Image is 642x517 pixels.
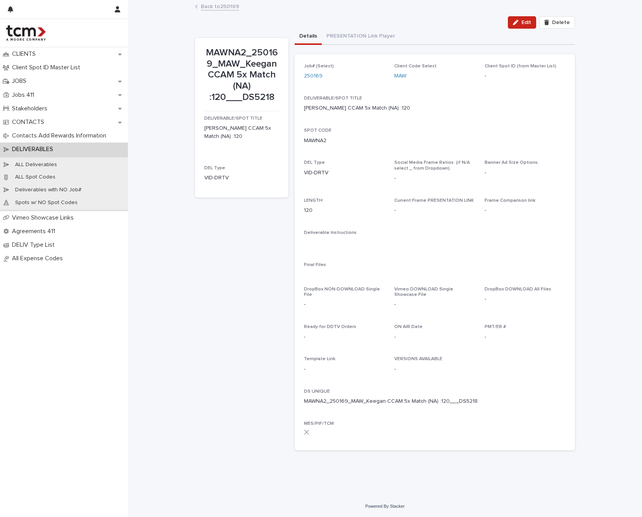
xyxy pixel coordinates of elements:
[9,77,33,85] p: JOBS
[394,333,475,341] p: -
[394,206,396,215] p: -
[539,16,575,29] button: Delete
[394,365,475,373] p: -
[521,20,531,25] span: Edit
[204,166,225,170] span: DEL Type
[485,206,566,215] p: -
[9,161,63,168] p: ALL Deliverables
[304,160,325,165] span: DEL Type
[204,116,262,121] span: DELIVERABLE/SPOT TITLE
[304,96,362,101] span: DELIVERABLE/SPOT TITLE
[304,365,385,373] p: -
[304,263,326,267] span: Final Files
[304,230,357,235] span: Deliverable Instructions
[9,105,53,112] p: Stakeholders
[9,91,40,99] p: Jobs 411
[394,357,442,361] span: VERSIONS AVAILABLE
[304,128,331,133] span: SPOT CODE
[304,104,410,112] p: [PERSON_NAME] CCAM 5x Match (NA) :120
[304,389,330,394] span: DS UNIQUE
[201,2,239,10] a: Back to250169
[9,241,61,249] p: DELIV Type List
[485,160,539,165] span: Banner Ad Size Options:
[9,174,62,180] p: ALL Spot Codes
[304,137,326,145] p: MAWNA2
[394,64,437,69] span: Client Code Select
[9,187,88,193] p: Deliverables with NO Job#
[304,397,478,405] p: MAWNA2_250169_MAW_Keegan CCAM 5x Match (NA) :120___DS5218
[304,72,323,80] a: 250169
[6,25,46,41] img: 4hMmSqQkux38exxPVZHQ
[304,169,385,177] p: VID-DRTV
[394,198,474,203] span: Current Frame PRESENTATION LINK
[394,287,453,297] span: Vimeo DOWNLOAD Single Showcase File
[508,16,536,29] button: Edit
[304,198,323,203] span: LENGTH
[204,47,279,103] p: MAWNA2_250169_MAW_Keegan CCAM 5x Match (NA) :120___DS5218
[394,325,423,329] span: ON AIR Date
[394,160,470,170] span: Social Media Frame Ratios: (if N/A select _ from Dropdown)
[304,287,380,297] span: DropBox NON-DOWNLOAD Single File
[9,228,61,235] p: Agreements 411
[485,198,535,203] span: Frame Comparison link
[485,72,566,80] p: -
[9,255,69,262] p: All Expense Codes
[304,325,356,329] span: Ready for DDTV Orders
[485,325,506,329] span: PMT/ER #
[394,72,406,80] a: MAW
[9,50,42,58] p: CLIENTS
[9,132,112,139] p: Contacts Add Rewards Information
[204,124,279,141] p: [PERSON_NAME] CCAM 5x Match (NA) :120
[552,20,570,25] span: Delete
[295,29,322,45] button: Details
[9,119,50,126] p: CONTACTS
[485,333,566,341] p: -
[485,295,566,303] p: -
[304,206,385,215] p: 120
[485,287,551,292] span: DropBox DOWNLOAD All Files
[485,169,566,177] p: -
[9,64,86,71] p: Client Spot ID Master List
[304,64,334,69] span: Job# (Select)
[9,214,80,222] p: Vimeo Showcase Links
[304,421,334,426] span: MES/PIF/TCM
[485,64,556,69] span: Client Spot ID (from Master List)
[9,146,59,153] p: DELIVERABLES
[9,199,84,206] p: Spots w/ NO Spot Codes
[204,174,279,182] p: VID-DRTV
[365,504,404,508] a: Powered By Stacker
[322,29,400,45] button: PRESENTATION Link Player
[304,357,335,361] span: Template Link
[394,301,475,309] p: -
[394,174,475,182] p: -
[304,333,385,341] p: -
[304,301,385,309] p: -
